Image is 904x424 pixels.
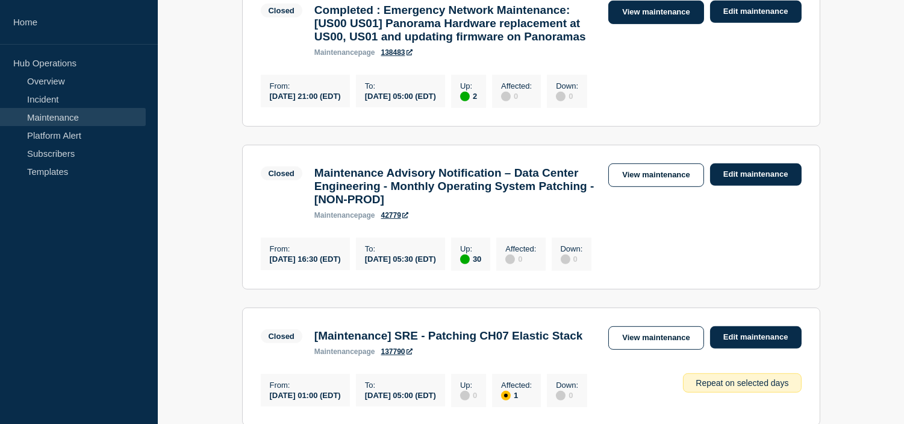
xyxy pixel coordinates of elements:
div: [DATE] 01:00 (EDT) [270,390,341,400]
div: 0 [501,90,532,101]
div: Closed [269,6,295,15]
a: Edit maintenance [710,1,802,23]
a: View maintenance [608,326,703,350]
div: Closed [269,169,295,178]
p: Affected : [505,244,536,253]
p: To : [365,81,436,90]
div: [DATE] 21:00 (EDT) [270,90,341,101]
div: 0 [556,90,578,101]
p: From : [270,244,341,253]
div: [DATE] 16:30 (EDT) [270,253,341,264]
p: Up : [460,381,477,390]
p: Down : [561,244,583,253]
a: Edit maintenance [710,326,802,349]
div: disabled [460,391,470,400]
div: Closed [269,332,295,341]
p: Down : [556,81,578,90]
p: To : [365,244,436,253]
div: affected [501,391,511,400]
p: From : [270,381,341,390]
a: Edit maintenance [710,163,802,186]
div: disabled [505,255,515,264]
span: maintenance [314,48,358,57]
a: View maintenance [608,163,703,187]
div: Repeat on selected days [683,373,801,393]
p: To : [365,381,436,390]
div: disabled [556,92,566,101]
h3: Completed : Emergency Network Maintenance: [US00 US01] Panorama Hardware replacement at US00, US0... [314,4,597,43]
div: disabled [501,92,511,101]
div: [DATE] 05:00 (EDT) [365,90,436,101]
div: 30 [460,253,481,264]
p: page [314,48,375,57]
p: page [314,347,375,356]
div: 0 [561,253,583,264]
h3: [Maintenance] SRE - Patching CH07 Elastic Stack [314,329,583,343]
div: 0 [460,390,477,400]
div: up [460,92,470,101]
div: [DATE] 05:30 (EDT) [365,253,436,264]
div: 0 [505,253,536,264]
p: Affected : [501,81,532,90]
span: maintenance [314,347,358,356]
p: Up : [460,81,477,90]
p: From : [270,81,341,90]
h3: Maintenance Advisory Notification – Data Center Engineering - Monthly Operating System Patching -... [314,166,597,206]
div: [DATE] 05:00 (EDT) [365,390,436,400]
a: 138483 [381,48,413,57]
span: maintenance [314,211,358,220]
div: 1 [501,390,532,400]
a: 42779 [381,211,408,220]
div: disabled [556,391,566,400]
div: 0 [556,390,578,400]
p: Down : [556,381,578,390]
p: Up : [460,244,481,253]
div: disabled [561,255,570,264]
p: page [314,211,375,220]
div: 2 [460,90,477,101]
p: Affected : [501,381,532,390]
a: View maintenance [608,1,703,24]
div: up [460,255,470,264]
a: 137790 [381,347,413,356]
